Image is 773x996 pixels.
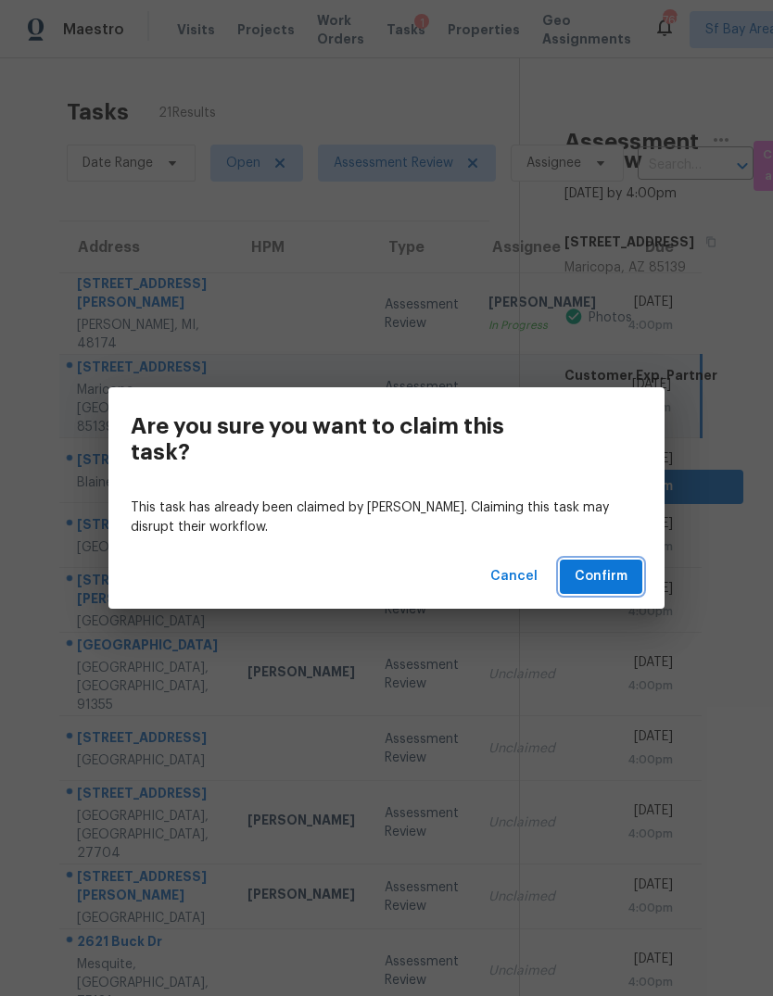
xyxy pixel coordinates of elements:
[131,413,559,465] h3: Are you sure you want to claim this task?
[131,498,642,537] p: This task has already been claimed by [PERSON_NAME]. Claiming this task may disrupt their workflow.
[490,565,538,588] span: Cancel
[575,565,627,588] span: Confirm
[483,560,545,594] button: Cancel
[560,560,642,594] button: Confirm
